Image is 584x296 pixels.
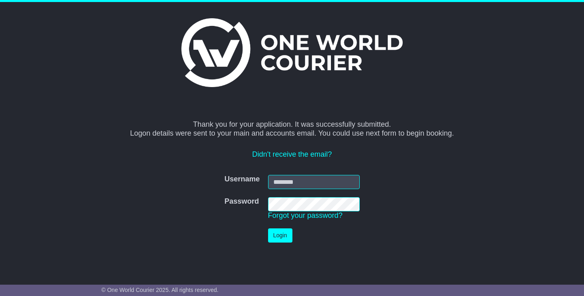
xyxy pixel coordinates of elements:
[268,228,292,243] button: Login
[101,287,219,293] span: © One World Courier 2025. All rights reserved.
[252,150,332,158] a: Didn't receive the email?
[224,175,260,184] label: Username
[130,120,454,137] span: Thank you for your application. It was successfully submitted. Logon details were sent to your ma...
[268,211,343,219] a: Forgot your password?
[224,197,259,206] label: Password
[181,18,403,87] img: One World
